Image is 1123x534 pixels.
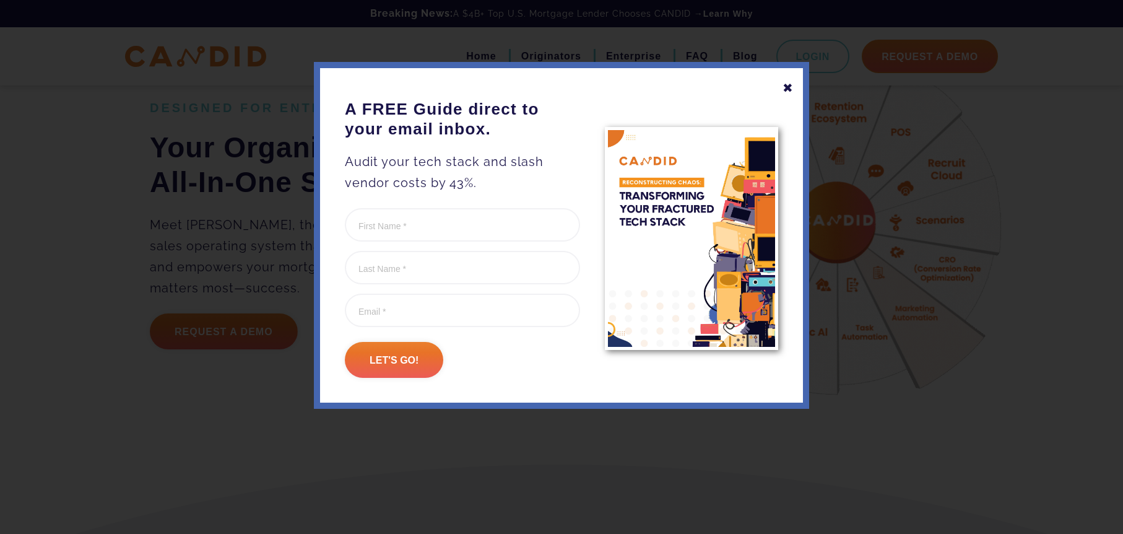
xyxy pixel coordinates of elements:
[605,127,778,349] img: A FREE Guide direct to your email inbox.
[345,151,580,193] p: Audit your tech stack and slash vendor costs by 43%.
[345,208,580,242] input: First Name *
[345,251,580,284] input: Last Name *
[345,342,443,378] input: Let's go!
[783,77,794,98] div: ✖
[345,99,580,139] h3: A FREE Guide direct to your email inbox.
[345,294,580,327] input: Email *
